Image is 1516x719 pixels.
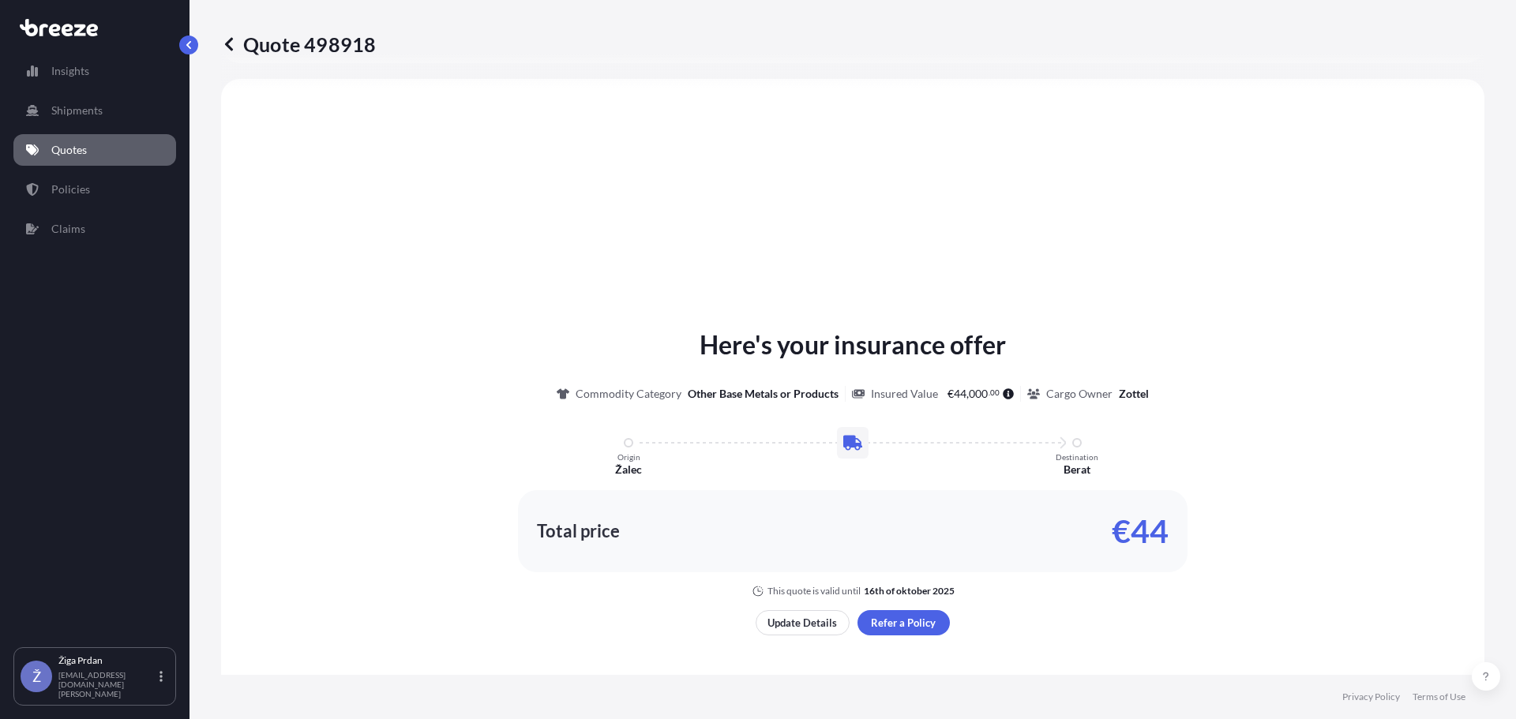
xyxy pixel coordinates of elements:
[700,326,1006,364] p: Here's your insurance offer
[871,386,938,402] p: Insured Value
[767,585,861,597] p: This quote is valid until
[58,654,156,667] p: Žiga Prdan
[966,388,969,399] span: ,
[13,213,176,245] a: Claims
[857,610,950,635] button: Refer a Policy
[13,55,176,87] a: Insights
[1112,519,1169,544] p: €44
[13,174,176,205] a: Policies
[51,221,85,237] p: Claims
[13,95,176,126] a: Shipments
[1342,691,1400,703] a: Privacy Policy
[537,523,620,539] p: Total price
[1056,452,1098,462] p: Destination
[688,386,839,402] p: Other Base Metals or Products
[969,388,988,399] span: 000
[617,452,640,462] p: Origin
[51,182,90,197] p: Policies
[864,585,955,597] p: 16th of oktober 2025
[13,134,176,166] a: Quotes
[1119,386,1149,402] p: Zottel
[51,103,103,118] p: Shipments
[1413,691,1465,703] a: Terms of Use
[1046,386,1113,402] p: Cargo Owner
[576,386,681,402] p: Commodity Category
[615,462,642,477] p: Žalec
[767,615,837,631] p: Update Details
[954,388,966,399] span: 44
[221,32,376,57] p: Quote 498918
[871,615,936,631] p: Refer a Policy
[947,388,954,399] span: €
[32,668,41,684] span: Ž
[51,63,89,79] p: Insights
[51,142,87,158] p: Quotes
[989,390,990,395] span: .
[990,390,1000,395] span: 00
[1064,462,1090,477] p: Berat
[58,670,156,698] p: [EMAIL_ADDRESS][DOMAIN_NAME][PERSON_NAME]
[756,610,850,635] button: Update Details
